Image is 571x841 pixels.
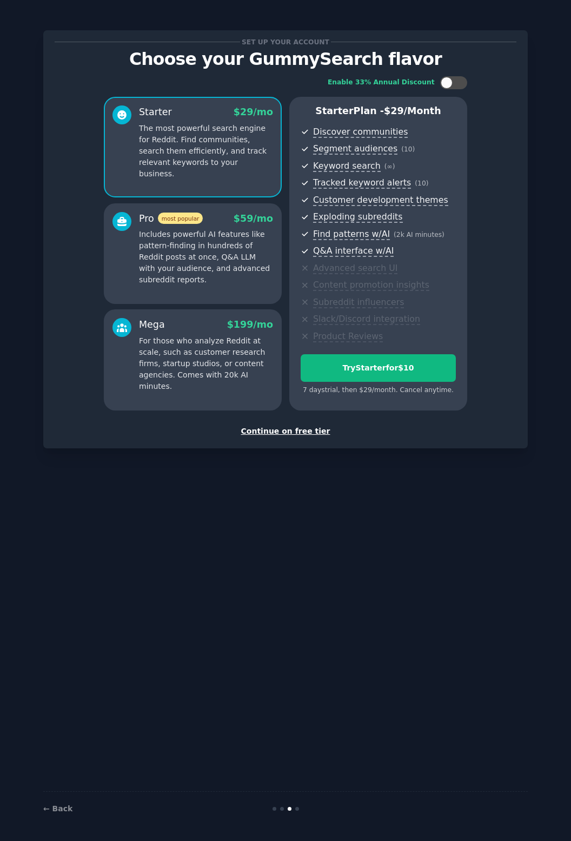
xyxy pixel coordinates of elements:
[394,231,444,239] span: ( 2k AI minutes )
[301,104,456,118] p: Starter Plan -
[313,331,383,342] span: Product Reviews
[139,318,165,332] div: Mega
[234,107,273,117] span: $ 29 /mo
[301,386,456,395] div: 7 days trial, then $ 29 /month . Cancel anytime.
[139,229,273,286] p: Includes powerful AI features like pattern-finding in hundreds of Reddit posts at once, Q&A LLM w...
[401,145,415,153] span: ( 10 )
[313,297,404,308] span: Subreddit influencers
[313,246,394,257] span: Q&A interface w/AI
[384,163,395,170] span: ( ∞ )
[55,426,516,437] div: Continue on free tier
[313,127,408,138] span: Discover communities
[313,314,420,325] span: Slack/Discord integration
[313,263,397,274] span: Advanced search UI
[313,143,397,155] span: Segment audiences
[139,335,273,392] p: For those who analyze Reddit at scale, such as customer research firms, startup studios, or conte...
[240,36,331,48] span: Set up your account
[384,105,441,116] span: $ 29 /month
[139,123,273,180] p: The most powerful search engine for Reddit. Find communities, search them efficiently, and track ...
[415,180,428,187] span: ( 10 )
[313,161,381,172] span: Keyword search
[313,195,448,206] span: Customer development themes
[234,213,273,224] span: $ 59 /mo
[158,213,203,224] span: most popular
[313,211,402,223] span: Exploding subreddits
[313,280,429,291] span: Content promotion insights
[313,229,390,240] span: Find patterns w/AI
[328,78,435,88] div: Enable 33% Annual Discount
[227,319,273,330] span: $ 199 /mo
[55,50,516,69] p: Choose your GummySearch flavor
[313,177,411,189] span: Tracked keyword alerts
[301,354,456,382] button: TryStarterfor$10
[43,804,72,813] a: ← Back
[301,362,455,374] div: Try Starter for $10
[139,212,203,226] div: Pro
[139,105,172,119] div: Starter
